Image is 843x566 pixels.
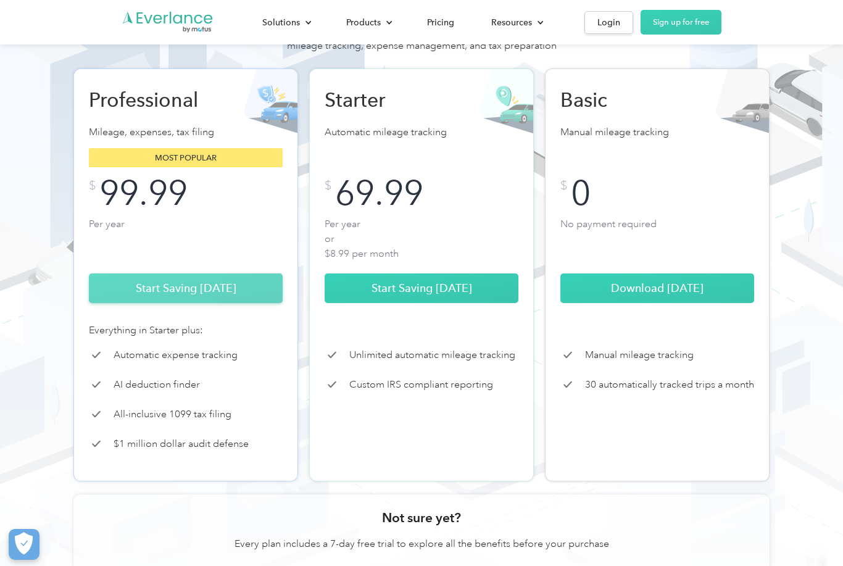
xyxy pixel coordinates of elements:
[98,536,745,551] p: Every plan includes a 7-day free trial to explore all the benefits before your purchase
[585,377,754,392] p: 30 automatically tracked trips a month
[325,125,518,142] p: Automatic mileage tracking
[122,10,214,34] a: Go to homepage
[89,180,96,192] div: $
[89,88,218,112] h2: Professional
[335,180,423,207] div: 69.99
[349,377,493,392] p: Custom IRS compliant reporting
[325,273,518,303] a: Start Saving [DATE]
[571,180,591,207] div: 0
[346,15,381,30] div: Products
[222,112,284,138] input: Submit
[334,12,402,33] div: Products
[585,348,694,362] p: Manual mileage tracking
[114,377,200,392] p: AI deduction finder
[427,15,454,30] div: Pricing
[250,12,322,33] div: Solutions
[382,509,461,526] h3: Not sure yet?
[479,12,554,33] div: Resources
[491,15,532,30] div: Resources
[560,180,567,192] div: $
[415,12,467,33] a: Pricing
[349,348,515,362] p: Unlimited automatic mileage tracking
[89,273,283,303] a: Start Saving [DATE]
[89,125,283,142] p: Mileage, expenses, tax filing
[99,180,188,207] div: 99.99
[325,180,331,192] div: $
[325,217,518,259] p: Per year or $8.99 per month
[641,10,721,35] a: Sign up for free
[560,273,754,303] a: Download [DATE]
[114,407,231,422] p: All-inclusive 1099 tax filing
[89,148,283,167] div: Most popular
[114,436,249,451] p: $1 million dollar audit defense
[262,15,300,30] div: Solutions
[584,11,633,34] a: Login
[236,23,607,65] div: From self-starters to seasoned professionals, Everlance has a plan to simplify your mileage track...
[89,323,283,338] div: Everything in Starter plus:
[560,217,754,259] p: No payment required
[597,15,620,30] div: Login
[560,125,754,142] p: Manual mileage tracking
[89,217,283,259] p: Per year
[325,88,454,112] h2: Starter
[9,529,39,560] button: Cookies Settings
[114,348,238,362] p: Automatic expense tracking
[222,162,284,188] input: Submit
[560,88,690,112] h2: Basic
